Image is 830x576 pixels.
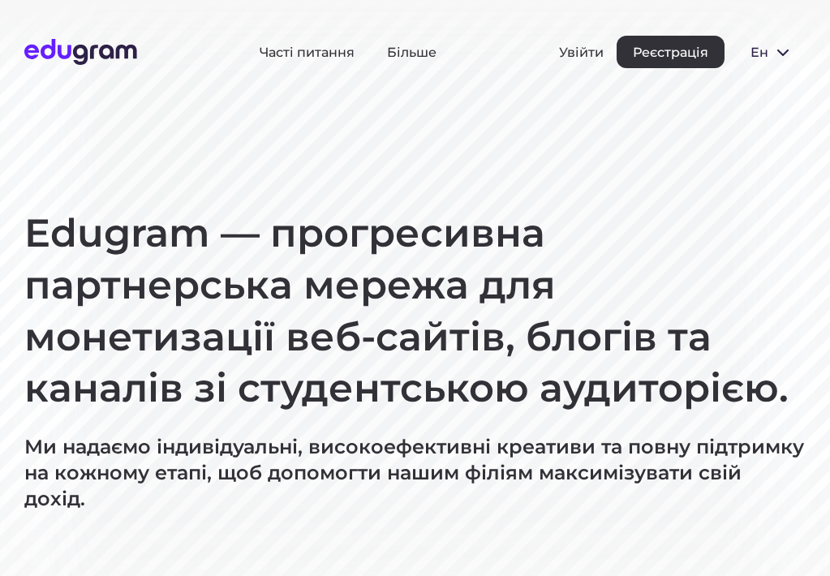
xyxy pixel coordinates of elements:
[617,36,725,68] button: Реєстрація
[260,45,355,60] a: Часті питання
[750,45,767,60] span: Ен
[738,36,806,68] button: Ен
[24,434,806,512] p: Ми надаємо індивідуальні, високоефективні креативи та повну підтримку на кожному етапі, щоб допом...
[559,45,604,60] button: Увійти
[24,39,137,65] img: Логотип Edugram
[24,208,806,415] h1: Edugram — прогресивна партнерська мережа для монетизації веб-сайтів, блогів та каналів зі студент...
[387,45,437,60] a: Більше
